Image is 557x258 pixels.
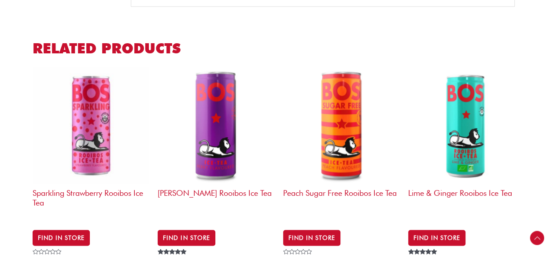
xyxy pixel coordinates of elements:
img: EU_BOS_250ml_L&G [408,67,524,183]
img: Sparkling Strawberry Rooibos Ice Tea [33,67,149,183]
a: BUY IN STORE [33,230,90,246]
h2: Peach Sugar Free Rooibos Ice Tea [283,184,399,218]
a: Lime & Ginger Rooibos Ice Tea [408,67,524,221]
a: Peach Sugar Free Rooibos Ice Tea [283,67,399,221]
a: BUY IN STORE [408,230,465,246]
h2: [PERSON_NAME] Rooibos Ice Tea [158,184,274,218]
a: Sparkling Strawberry Rooibos Ice Tea [33,67,149,221]
a: [PERSON_NAME] Rooibos Ice Tea [158,67,274,221]
a: Read more about “Berry Rooibos Ice Tea” [158,230,215,246]
h2: Sparkling Strawberry Rooibos Ice Tea [33,184,149,218]
img: 330ml BOS can berry [158,67,274,183]
img: SA_330ml_BOS_can_sugarfree_peach_6_540x [283,67,399,183]
h2: Lime & Ginger Rooibos Ice Tea [408,184,524,218]
a: BUY IN STORE [283,230,340,246]
h2: Related products [33,40,524,57]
